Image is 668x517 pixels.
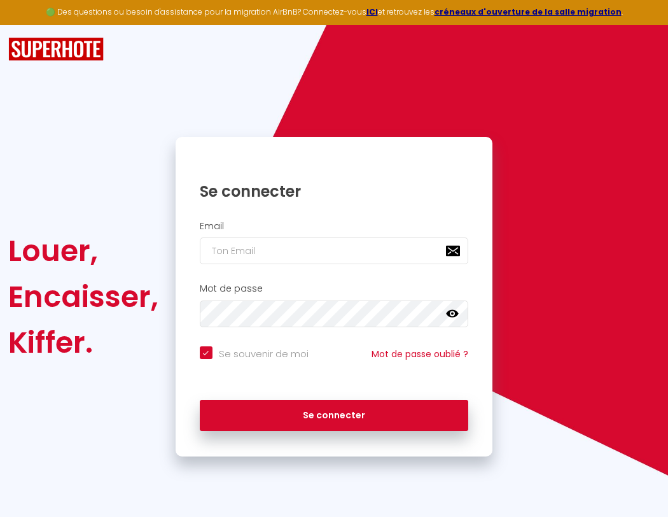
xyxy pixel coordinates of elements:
[8,320,158,365] div: Kiffer.
[200,400,469,432] button: Se connecter
[372,348,468,360] a: Mot de passe oublié ?
[435,6,622,17] a: créneaux d'ouverture de la salle migration
[8,274,158,320] div: Encaisser,
[8,38,104,61] img: SuperHote logo
[200,237,469,264] input: Ton Email
[8,228,158,274] div: Louer,
[200,221,469,232] h2: Email
[200,283,469,294] h2: Mot de passe
[366,6,378,17] a: ICI
[200,181,469,201] h1: Se connecter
